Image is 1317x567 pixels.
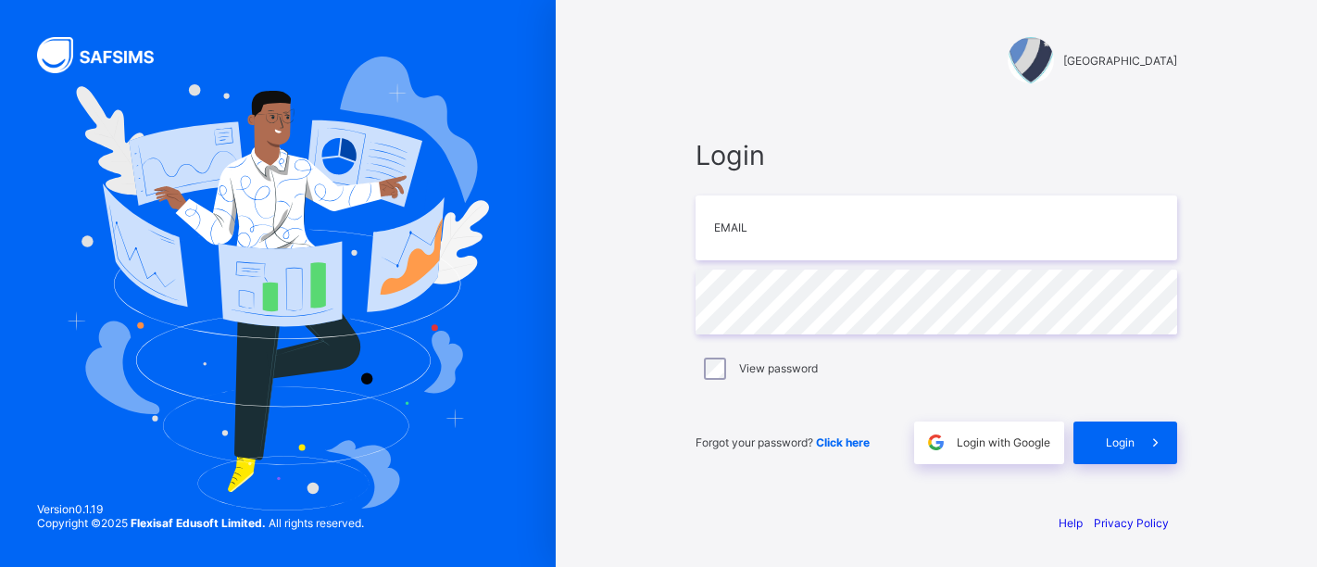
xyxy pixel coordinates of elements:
[37,516,364,530] span: Copyright © 2025 All rights reserved.
[1106,435,1135,449] span: Login
[37,37,176,73] img: SAFSIMS Logo
[696,435,870,449] span: Forgot your password?
[957,435,1050,449] span: Login with Google
[67,57,488,510] img: Hero Image
[1059,516,1083,530] a: Help
[925,432,947,453] img: google.396cfc9801f0270233282035f929180a.svg
[696,139,1177,171] span: Login
[131,516,266,530] strong: Flexisaf Edusoft Limited.
[1094,516,1169,530] a: Privacy Policy
[739,361,818,375] label: View password
[1063,54,1177,68] span: [GEOGRAPHIC_DATA]
[816,435,870,449] a: Click here
[37,502,364,516] span: Version 0.1.19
